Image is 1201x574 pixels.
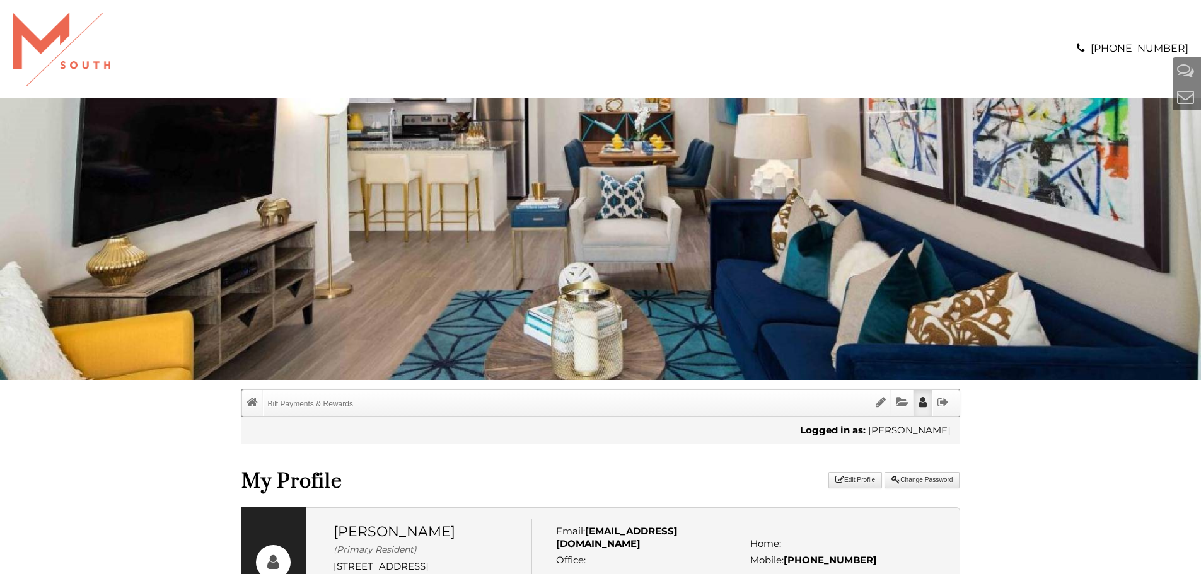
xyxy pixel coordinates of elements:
a: Documents [891,390,913,416]
a: Profile [914,390,932,416]
b: Logged in as: [800,424,866,436]
h1: My Profile [241,469,469,495]
a: Home [242,390,262,416]
span: [PERSON_NAME] [334,523,455,540]
a: Contact [1177,86,1194,107]
li: Office: [556,554,745,566]
b: [PHONE_NUMBER] [784,554,877,566]
a: [PHONE_NUMBER] [1091,42,1188,54]
i: Profile [919,396,927,408]
i: (Primary Resident) [334,544,417,555]
a: Sign Out [933,390,953,416]
i: Sign Out [937,396,949,408]
i: Documents [896,396,908,408]
li: Home: [750,537,939,550]
button: Edit Profile [828,472,882,488]
li: Mobile: [750,554,939,566]
a: Sign Documents [871,390,890,416]
i: Sign Documents [876,396,886,408]
button: Change Password [885,472,960,488]
span: [PERSON_NAME] [868,424,951,436]
a: Bilt Payments & Rewards [264,390,357,416]
img: A graphic with a red M and the word SOUTH. [13,13,110,86]
li: Email: [556,525,745,550]
b: [EMAIL_ADDRESS][DOMAIN_NAME] [556,525,678,549]
i: Home [247,396,258,408]
a: Help And Support [1177,60,1194,81]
